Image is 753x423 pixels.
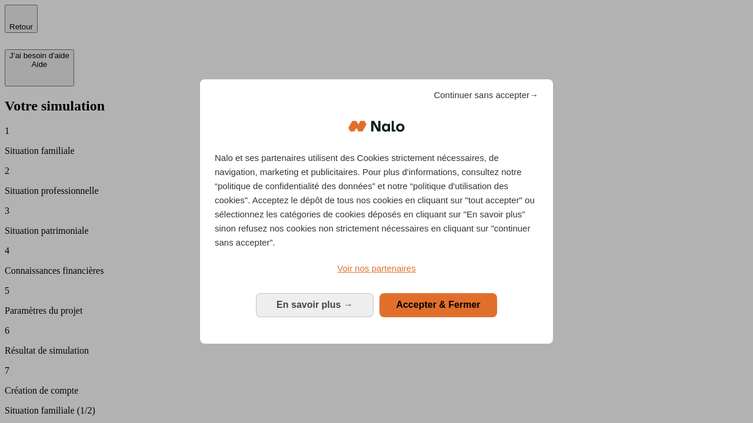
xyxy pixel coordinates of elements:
div: Bienvenue chez Nalo Gestion du consentement [200,79,553,343]
span: Voir nos partenaires [337,263,415,273]
span: En savoir plus → [276,300,353,310]
img: Logo [348,109,405,144]
p: Nalo et ses partenaires utilisent des Cookies strictement nécessaires, de navigation, marketing e... [215,151,538,250]
button: En savoir plus: Configurer vos consentements [256,293,374,317]
span: Continuer sans accepter→ [434,88,538,102]
a: Voir nos partenaires [215,261,538,276]
button: Accepter & Fermer: Accepter notre traitement des données et fermer [379,293,497,317]
span: Accepter & Fermer [396,300,480,310]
